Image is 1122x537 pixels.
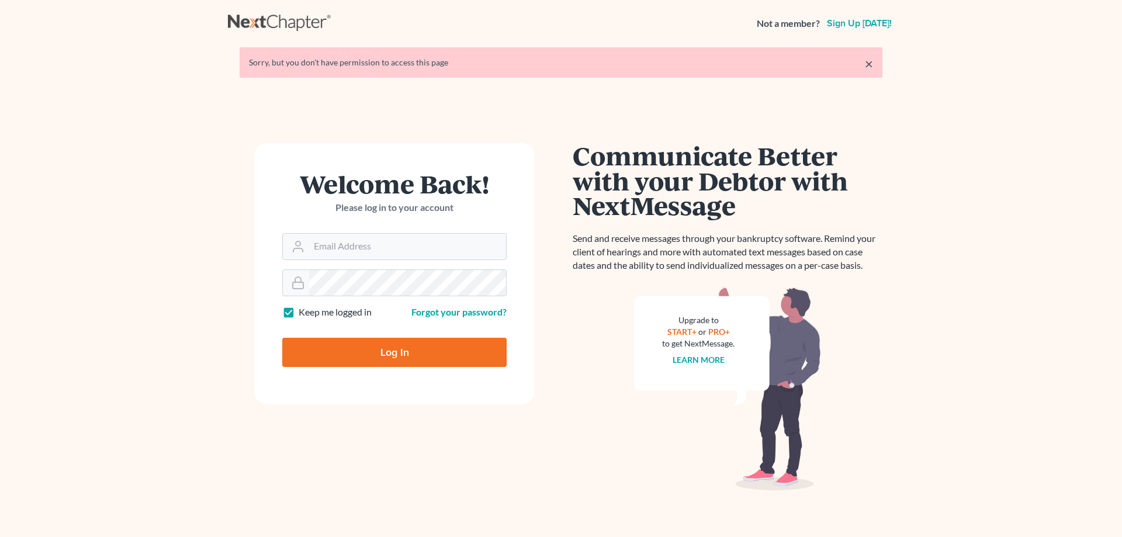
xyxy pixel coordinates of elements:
input: Log In [282,338,507,367]
a: Forgot your password? [411,306,507,317]
a: Sign up [DATE]! [825,19,894,28]
span: or [698,327,707,337]
a: PRO+ [708,327,730,337]
h1: Communicate Better with your Debtor with NextMessage [573,143,882,218]
strong: Not a member? [757,17,820,30]
img: nextmessage_bg-59042aed3d76b12b5cd301f8e5b87938c9018125f34e5fa2b7a6b67550977c72.svg [634,286,821,491]
div: Upgrade to [662,314,735,326]
input: Email Address [309,234,506,259]
a: Learn more [673,355,725,365]
a: × [865,57,873,71]
label: Keep me logged in [299,306,372,319]
div: Sorry, but you don't have permission to access this page [249,57,873,68]
p: Please log in to your account [282,201,507,214]
h1: Welcome Back! [282,171,507,196]
div: to get NextMessage. [662,338,735,349]
p: Send and receive messages through your bankruptcy software. Remind your client of hearings and mo... [573,232,882,272]
a: START+ [667,327,697,337]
